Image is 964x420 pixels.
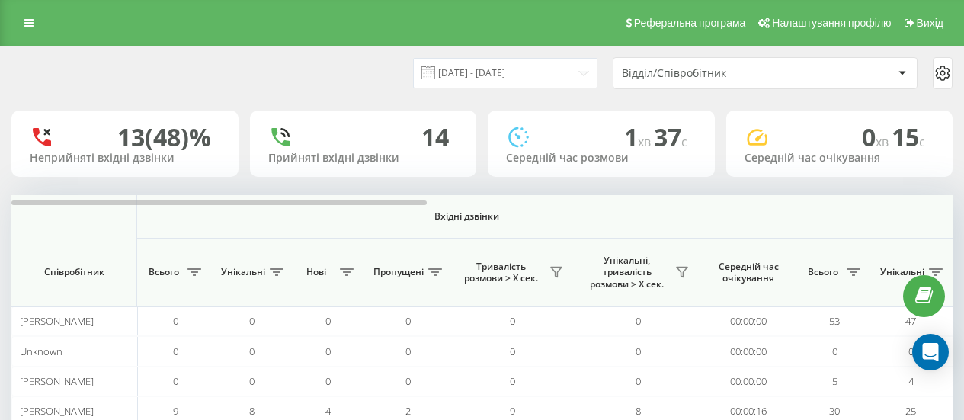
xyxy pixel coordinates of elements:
div: Відділ/Співробітник [622,67,804,80]
div: Прийняті вхідні дзвінки [268,152,459,165]
span: Пропущені [373,266,424,278]
span: c [681,133,687,150]
span: 0 [908,345,914,358]
span: Унікальні, тривалість розмови > Х сек. [583,255,671,290]
span: 25 [905,404,916,418]
td: 00:00:00 [701,306,796,336]
span: 0 [173,345,178,358]
span: 53 [829,314,840,328]
td: 00:00:00 [701,336,796,366]
div: Середній час розмови [506,152,697,165]
span: 0 [405,345,411,358]
div: Open Intercom Messenger [912,334,949,370]
span: 0 [636,374,641,388]
span: 0 [405,314,411,328]
span: 37 [654,120,687,153]
span: 15 [892,120,925,153]
div: Неприйняті вхідні дзвінки [30,152,220,165]
span: 8 [636,404,641,418]
span: [PERSON_NAME] [20,374,94,388]
span: Вихід [917,17,943,29]
span: 0 [636,314,641,328]
span: Нові [297,266,335,278]
span: [PERSON_NAME] [20,314,94,328]
span: 9 [173,404,178,418]
span: Співробітник [24,266,123,278]
div: Середній час очікування [745,152,935,165]
span: Унікальні [221,266,265,278]
span: Унікальні [880,266,924,278]
span: 0 [325,374,331,388]
span: 2 [405,404,411,418]
span: хв [876,133,892,150]
span: хв [638,133,654,150]
span: 47 [905,314,916,328]
span: 0 [249,374,255,388]
span: Всього [145,266,183,278]
span: 0 [405,374,411,388]
span: 0 [510,345,515,358]
span: 0 [325,345,331,358]
span: 1 [624,120,654,153]
span: 0 [173,314,178,328]
span: Середній час очікування [713,261,784,284]
span: 0 [636,345,641,358]
span: Всього [804,266,842,278]
span: 0 [862,120,892,153]
span: Тривалість розмови > Х сек. [457,261,545,284]
td: 00:00:00 [701,367,796,396]
span: 0 [510,314,515,328]
span: 30 [829,404,840,418]
span: 5 [832,374,837,388]
div: 13 (48)% [117,123,211,152]
span: 0 [249,314,255,328]
span: 8 [249,404,255,418]
div: 14 [421,123,449,152]
span: Вхідні дзвінки [177,210,756,223]
span: 4 [325,404,331,418]
span: 4 [908,374,914,388]
span: Реферальна програма [634,17,746,29]
span: Unknown [20,345,62,358]
span: 0 [832,345,837,358]
span: 0 [510,374,515,388]
span: [PERSON_NAME] [20,404,94,418]
span: 0 [173,374,178,388]
span: Налаштування профілю [772,17,891,29]
span: c [919,133,925,150]
span: 0 [249,345,255,358]
span: 9 [510,404,515,418]
span: 0 [325,314,331,328]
